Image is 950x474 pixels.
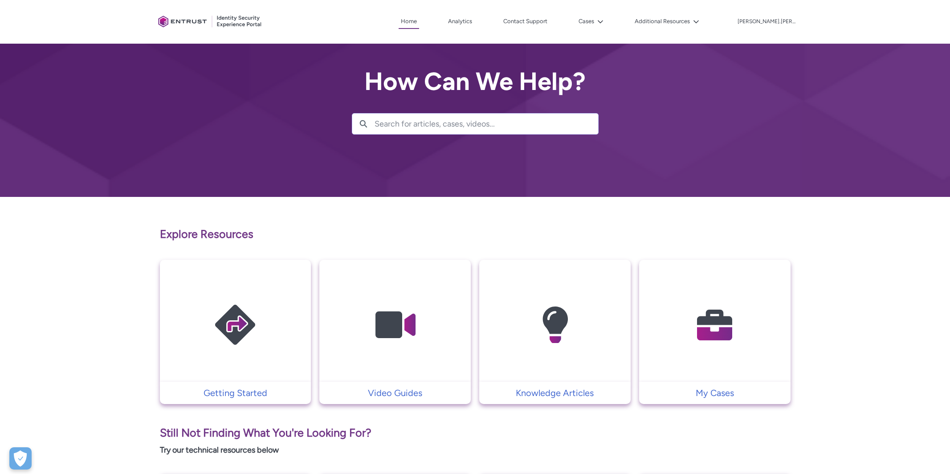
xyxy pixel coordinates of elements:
[352,114,375,134] button: Search
[9,447,32,470] div: Cookie Preferences
[160,386,311,400] a: Getting Started
[501,15,550,28] a: Contact Support
[9,447,32,470] button: Open Preferences
[639,386,791,400] a: My Cases
[576,15,606,28] button: Cases
[160,425,791,441] p: Still Not Finding What You're Looking For?
[632,15,701,28] button: Additional Resources
[352,68,599,95] h2: How Can We Help?
[941,465,950,474] iframe: Qualified Messenger
[193,277,277,373] img: Getting Started
[673,277,757,373] img: My Cases
[737,16,796,25] button: User Profile kamil.stepniewski
[399,15,419,29] a: Home
[353,277,437,373] img: Video Guides
[479,386,631,400] a: Knowledge Articles
[738,19,795,25] p: [PERSON_NAME].[PERSON_NAME]
[324,386,466,400] p: Video Guides
[160,226,791,243] p: Explore Resources
[446,15,474,28] a: Analytics, opens in new tab
[160,444,791,456] p: Try our technical resources below
[513,277,597,373] img: Knowledge Articles
[164,386,307,400] p: Getting Started
[375,114,598,134] input: Search for articles, cases, videos...
[484,386,626,400] p: Knowledge Articles
[644,386,786,400] p: My Cases
[319,386,471,400] a: Video Guides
